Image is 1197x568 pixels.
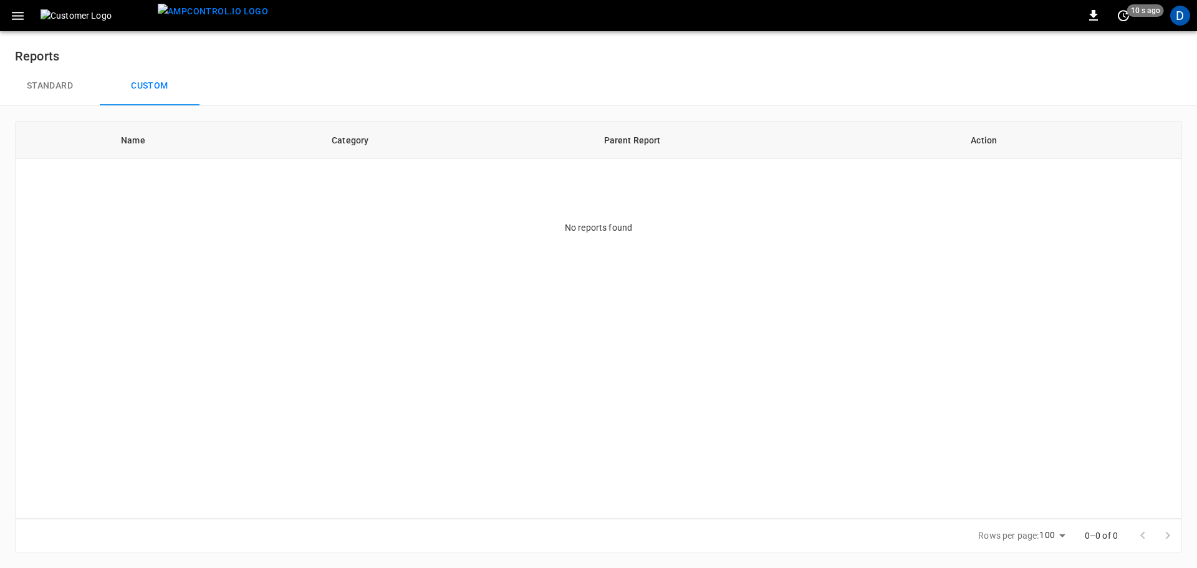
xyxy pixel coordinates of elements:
[16,221,1181,234] div: No reports found
[1170,6,1190,26] div: profile-icon
[322,122,594,159] th: Category
[100,66,199,106] button: Custom
[1113,6,1133,26] button: set refresh interval
[15,46,1182,66] h6: Reports
[111,122,322,159] th: Name
[158,4,268,19] img: ampcontrol.io logo
[1085,529,1118,542] p: 0–0 of 0
[41,9,153,22] img: Customer Logo
[978,529,1039,542] p: Rows per page:
[1039,526,1069,544] div: 100
[594,122,961,159] th: Parent Report
[961,122,1181,159] th: Action
[1127,4,1164,17] span: 10 s ago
